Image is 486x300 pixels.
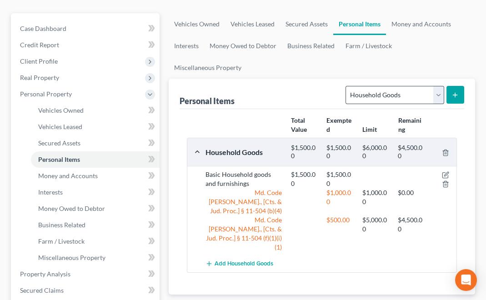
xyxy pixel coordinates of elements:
[326,116,351,133] strong: Exempted
[31,151,160,168] a: Personal Items
[280,13,333,35] a: Secured Assets
[38,188,63,196] span: Interests
[20,90,72,98] span: Personal Property
[398,116,421,133] strong: Remaining
[322,215,357,234] div: $500.00
[13,37,160,53] a: Credit Report
[31,119,160,135] a: Vehicles Leased
[38,106,84,114] span: Vehicles Owned
[38,172,98,180] span: Money and Accounts
[31,217,160,233] a: Business Related
[20,74,59,81] span: Real Property
[169,13,225,35] a: Vehicles Owned
[13,282,160,299] a: Secured Claims
[386,13,456,35] a: Money and Accounts
[340,35,397,57] a: Farm / Livestock
[169,57,247,79] a: Miscellaneous Property
[31,233,160,250] a: Farm / Livestock
[20,270,70,278] span: Property Analysis
[201,215,286,252] div: Md. Code [PERSON_NAME]., [Cts. & Jud. Proc.] § 11-504 (f)(1)(i)(1)
[20,41,59,49] span: Credit Report
[201,170,286,188] div: Basic Household goods and furnishings
[38,155,80,163] span: Personal Items
[31,102,160,119] a: Vehicles Owned
[201,147,286,157] div: Household Goods
[205,255,273,272] button: Add Household Goods
[20,25,66,32] span: Case Dashboard
[393,215,429,234] div: $4,500.00
[38,123,82,130] span: Vehicles Leased
[38,221,85,229] span: Business Related
[31,250,160,266] a: Miscellaneous Property
[291,116,307,133] strong: Total Value
[358,215,393,234] div: $5,000.00
[20,286,64,294] span: Secured Claims
[282,35,340,57] a: Business Related
[333,13,386,35] a: Personal Items
[13,20,160,37] a: Case Dashboard
[38,139,80,147] span: Secured Assets
[201,188,286,215] div: Md. Code [PERSON_NAME]., [Cts. & Jud. Proc.] § 11-504 (b)(4)
[455,269,477,291] div: Open Intercom Messenger
[31,168,160,184] a: Money and Accounts
[225,13,280,35] a: Vehicles Leased
[31,135,160,151] a: Secured Assets
[393,188,429,206] div: $0.00
[362,125,377,133] strong: Limit
[322,144,357,160] div: $1,500.00
[286,170,322,188] div: $1,500.00
[180,95,235,106] div: Personal Items
[31,200,160,217] a: Money Owed to Debtor
[204,35,282,57] a: Money Owed to Debtor
[322,170,357,188] div: $1,500.00
[358,188,393,206] div: $1,000.00
[20,57,58,65] span: Client Profile
[322,188,357,206] div: $1,000.00
[215,260,273,268] span: Add Household Goods
[286,144,322,160] div: $1,500.00
[38,254,105,261] span: Miscellaneous Property
[393,144,429,160] div: $4,500.00
[38,237,85,245] span: Farm / Livestock
[31,184,160,200] a: Interests
[13,266,160,282] a: Property Analysis
[358,144,393,160] div: $6,000.00
[169,35,204,57] a: Interests
[38,205,105,212] span: Money Owed to Debtor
